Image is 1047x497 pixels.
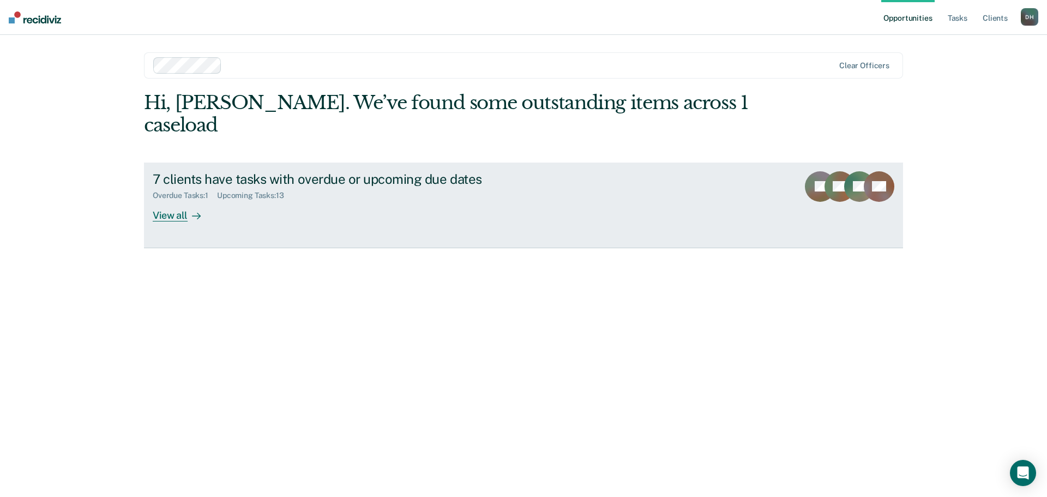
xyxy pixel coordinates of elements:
[144,163,903,248] a: 7 clients have tasks with overdue or upcoming due datesOverdue Tasks:1Upcoming Tasks:13View all
[153,191,217,200] div: Overdue Tasks : 1
[144,92,751,136] div: Hi, [PERSON_NAME]. We’ve found some outstanding items across 1 caseload
[1021,8,1038,26] button: DH
[217,191,293,200] div: Upcoming Tasks : 13
[153,200,214,221] div: View all
[1010,460,1036,486] div: Open Intercom Messenger
[839,61,889,70] div: Clear officers
[1021,8,1038,26] div: D H
[153,171,535,187] div: 7 clients have tasks with overdue or upcoming due dates
[9,11,61,23] img: Recidiviz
